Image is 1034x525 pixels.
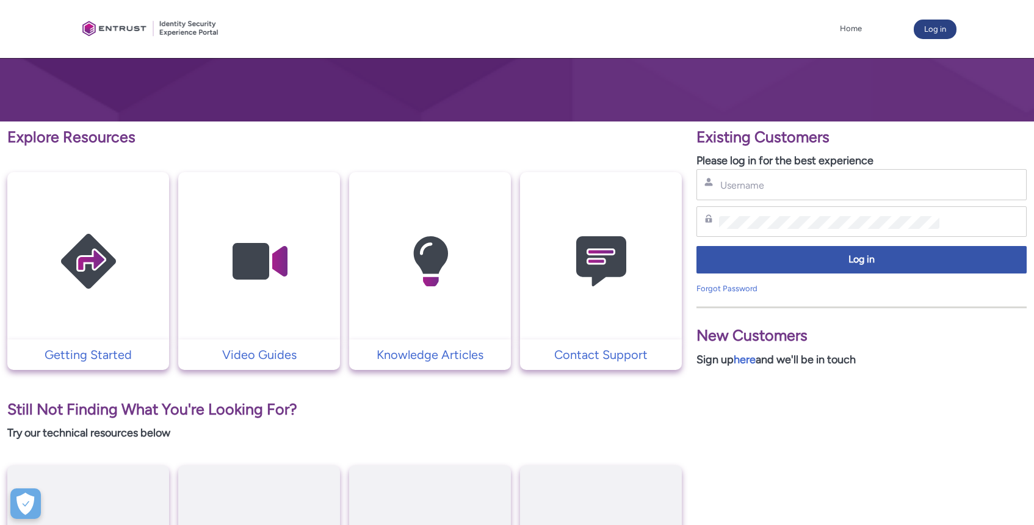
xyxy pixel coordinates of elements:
p: Knowledge Articles [355,346,505,364]
img: Contact Support [543,196,659,327]
button: Log in [696,246,1027,273]
a: Forgot Password [696,284,757,293]
span: Log in [704,253,1019,267]
a: here [734,353,756,366]
input: Username [719,179,939,192]
p: Please log in for the best experience [696,153,1027,169]
p: Getting Started [13,346,163,364]
p: Explore Resources [7,126,682,149]
p: Try our technical resources below [7,425,682,441]
p: Still Not Finding What You're Looking For? [7,398,682,421]
p: Sign up and we'll be in touch [696,352,1027,368]
p: Contact Support [526,346,676,364]
div: Cookie Preferences [10,488,41,519]
p: Video Guides [184,346,334,364]
a: Contact Support [520,346,682,364]
img: Video Guides [201,196,317,327]
img: Getting Started [31,196,146,327]
button: Open Preferences [10,488,41,519]
p: New Customers [696,324,1027,347]
p: Existing Customers [696,126,1027,149]
img: Knowledge Articles [372,196,488,327]
button: Log in [914,20,956,39]
a: Video Guides [178,346,340,364]
a: Getting Started [7,346,169,364]
a: Home [837,20,865,38]
a: Knowledge Articles [349,346,511,364]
